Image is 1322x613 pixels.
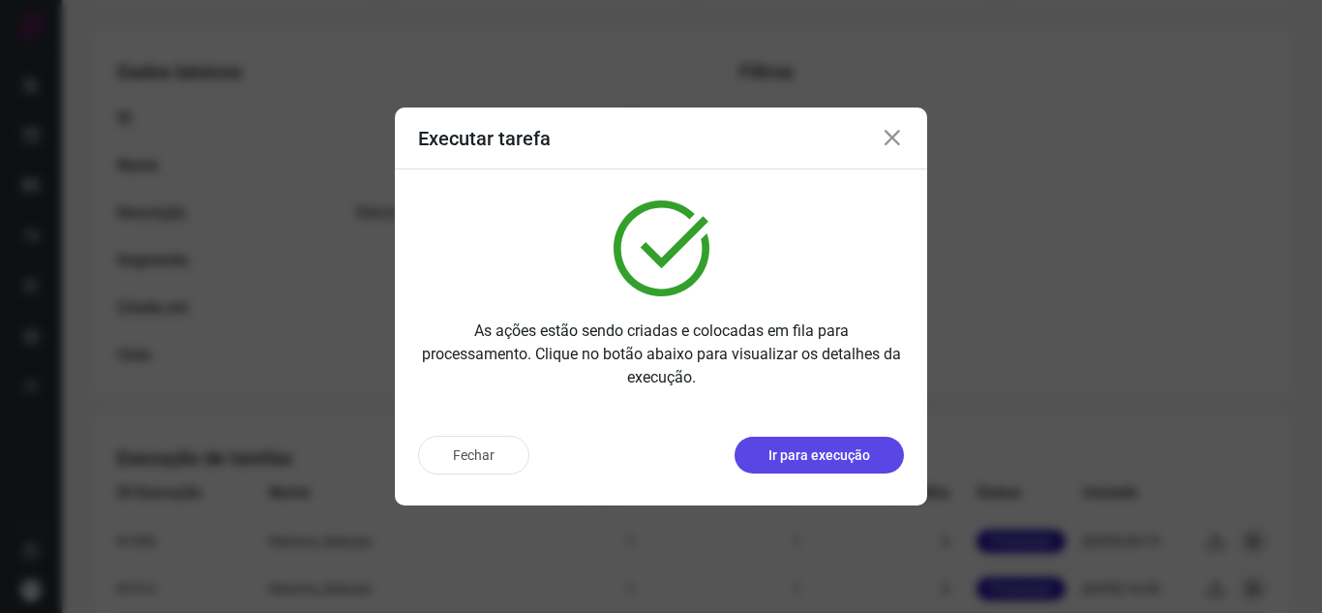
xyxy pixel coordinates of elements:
[768,445,870,466] p: Ir para execução
[614,200,709,296] img: verified.svg
[418,436,529,475] button: Fechar
[418,320,904,389] p: As ações estão sendo criadas e colocadas em fila para processamento. Clique no botão abaixo para ...
[735,437,904,474] button: Ir para execução
[418,127,551,150] h3: Executar tarefa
